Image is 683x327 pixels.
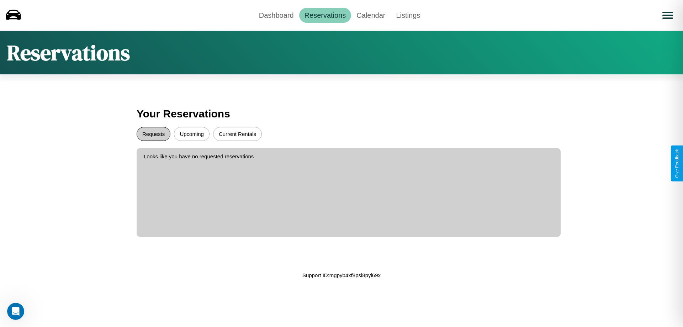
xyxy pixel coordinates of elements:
[7,303,24,320] iframe: Intercom live chat
[658,5,678,25] button: Open menu
[213,127,262,141] button: Current Rentals
[174,127,210,141] button: Upcoming
[351,8,391,23] a: Calendar
[254,8,299,23] a: Dashboard
[144,152,554,161] p: Looks like you have no requested reservations
[299,8,351,23] a: Reservations
[137,127,170,141] button: Requests
[302,270,381,280] p: Support ID: mgpyb4xf8psi8pyi69x
[391,8,425,23] a: Listings
[7,38,130,67] h1: Reservations
[137,104,546,123] h3: Your Reservations
[674,149,679,178] div: Give Feedback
